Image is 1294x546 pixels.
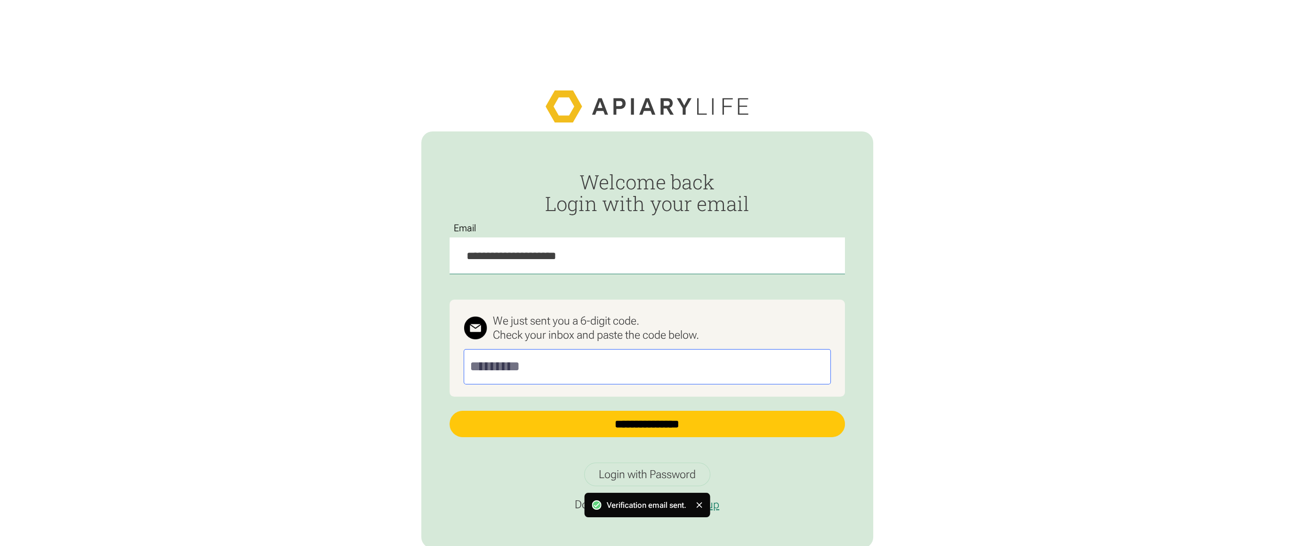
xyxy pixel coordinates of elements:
div: Login with Password [599,467,696,481]
div: Verification email sent. [607,498,686,512]
div: We just sent you a 6-digit code. Check your inbox and paste the code below. [493,314,699,342]
h2: Welcome back Login with your email [450,171,845,214]
form: Passwordless Login [450,171,845,451]
label: Email [450,223,481,234]
p: Don't have an account? [450,497,845,512]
